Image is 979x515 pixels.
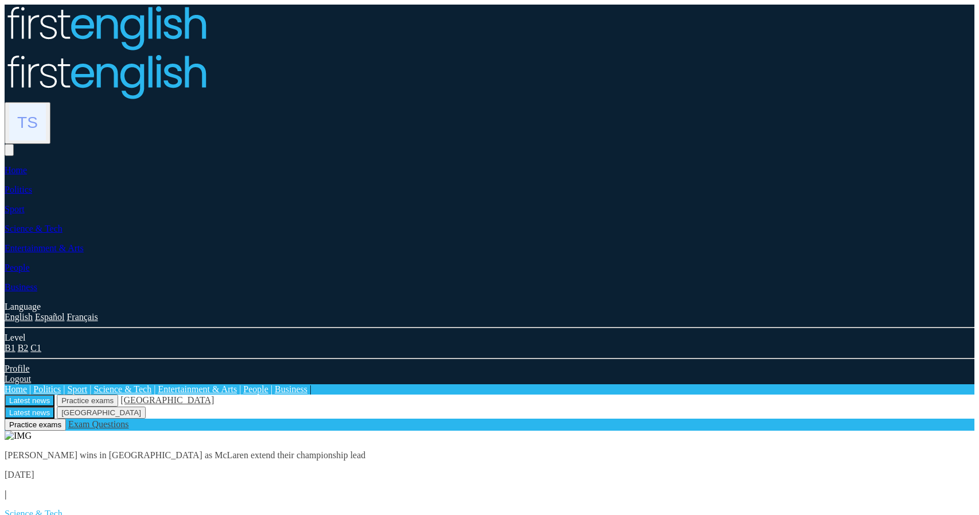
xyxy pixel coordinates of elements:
a: Sport [68,384,88,394]
a: Politics [5,185,32,194]
a: Logo [5,53,974,102]
span: | [310,384,311,394]
a: Science & Tech [5,224,63,233]
a: B1 [5,343,15,353]
a: Home [5,384,27,394]
button: Latest news [5,395,54,407]
a: People [243,384,268,394]
span: | [29,384,31,394]
a: Entertainment & Arts [158,384,237,394]
p: [PERSON_NAME] wins in [GEOGRAPHIC_DATA] as McLaren extend their championship lead [5,450,974,461]
a: Entertainment & Arts [5,243,84,253]
a: Business [275,384,307,394]
a: [GEOGRAPHIC_DATA] [120,395,214,405]
a: Français [67,312,97,322]
span: | [154,384,155,394]
p: [DATE] [5,470,974,480]
a: Science & Tech [93,384,151,394]
button: Practice exams [57,395,118,407]
img: Logo [5,53,207,100]
span: | [239,384,241,394]
a: B2 [18,343,29,353]
img: IMG [5,431,32,441]
a: Business [5,282,37,292]
div: Level [5,333,974,343]
span: | [63,384,65,394]
a: Sport [5,204,25,214]
button: Practice exams [5,419,66,431]
div: Language [5,302,974,312]
a: People [5,263,30,272]
a: English [5,312,33,322]
a: Español [35,312,65,322]
span: | [271,384,272,394]
button: Latest news [5,407,54,419]
img: Tom Sharp [9,104,46,141]
a: C1 [30,343,41,353]
a: Profile [5,364,30,373]
a: Exam Questions [68,419,128,429]
a: Home [5,165,27,175]
span: | [89,384,91,394]
button: [GEOGRAPHIC_DATA] [57,407,146,419]
a: Politics [33,384,61,394]
a: Logout [5,374,31,384]
b: | [5,489,7,499]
